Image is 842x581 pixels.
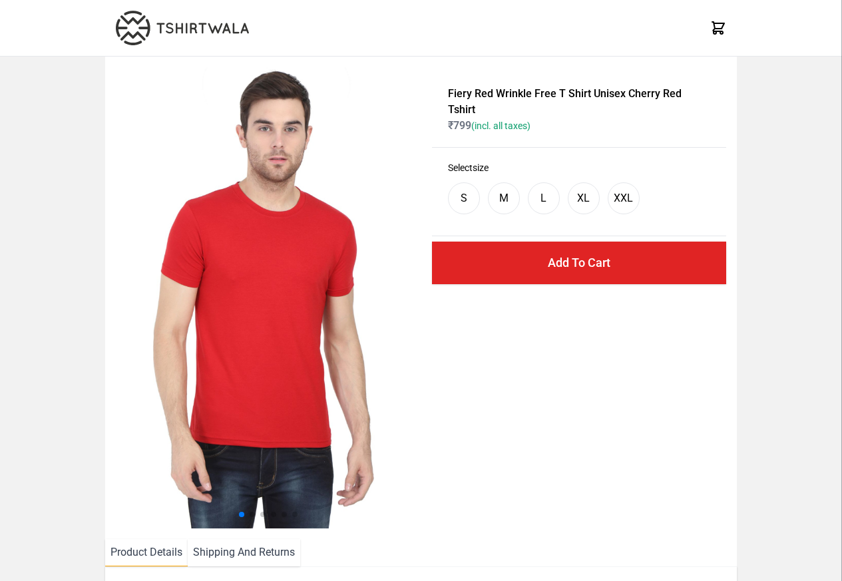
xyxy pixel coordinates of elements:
[188,539,300,566] li: Shipping And Returns
[614,190,633,206] div: XXL
[448,86,710,118] h1: Fiery Red Wrinkle Free T Shirt Unisex Cherry Red Tshirt
[432,242,726,284] button: Add To Cart
[105,539,188,566] li: Product Details
[499,190,509,206] div: M
[461,190,467,206] div: S
[116,67,423,528] img: 4M6A2225.jpg
[116,11,249,45] img: TW-LOGO-400-104.png
[448,161,710,174] h3: Select size
[471,120,530,131] span: (incl. all taxes)
[577,190,590,206] div: XL
[448,119,530,132] span: ₹ 799
[540,190,546,206] div: L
